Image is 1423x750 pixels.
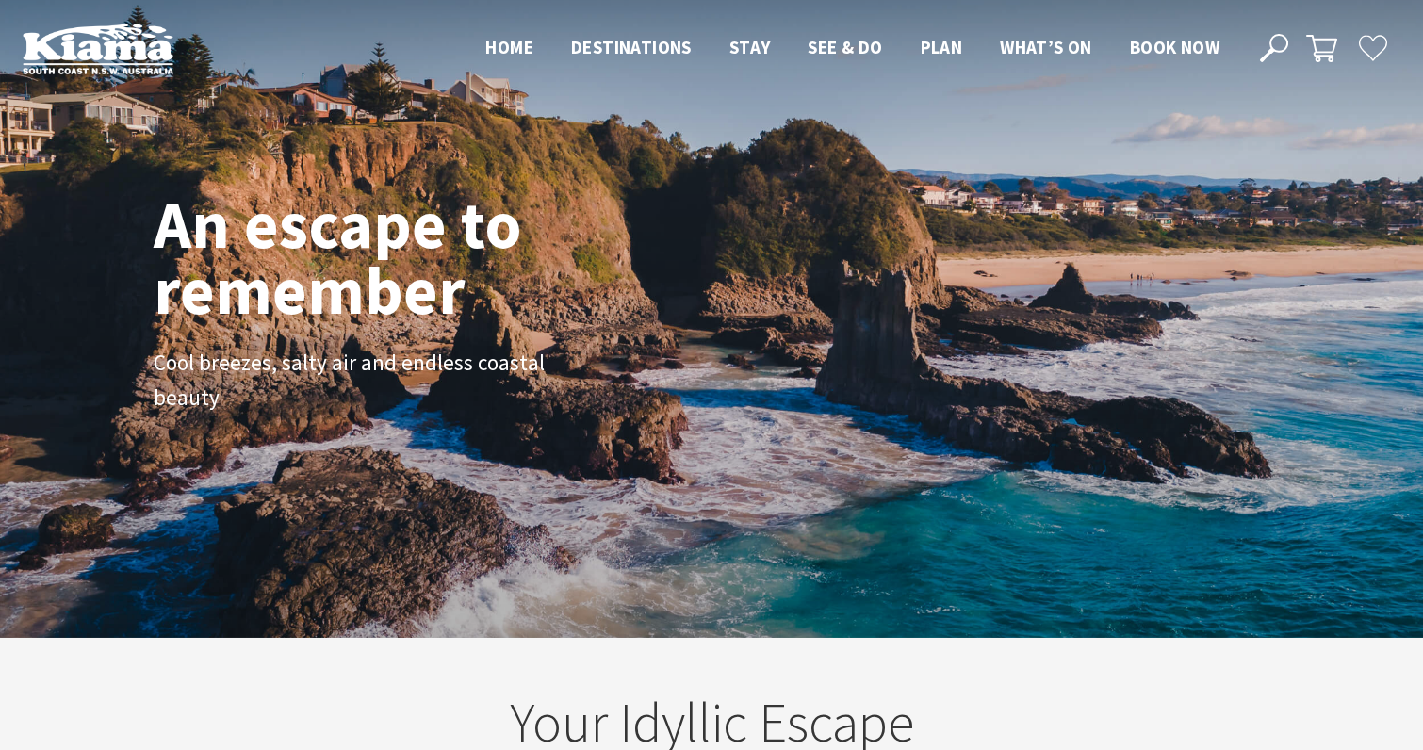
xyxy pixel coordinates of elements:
[1130,36,1219,58] span: Book now
[485,36,533,58] span: Home
[466,33,1238,64] nav: Main Menu
[921,36,963,58] span: Plan
[571,36,692,58] span: Destinations
[808,36,882,58] span: See & Do
[154,347,578,416] p: Cool breezes, salty air and endless coastal beauty
[1000,36,1092,58] span: What’s On
[23,23,173,74] img: Kiama Logo
[729,36,771,58] span: Stay
[154,192,672,324] h1: An escape to remember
